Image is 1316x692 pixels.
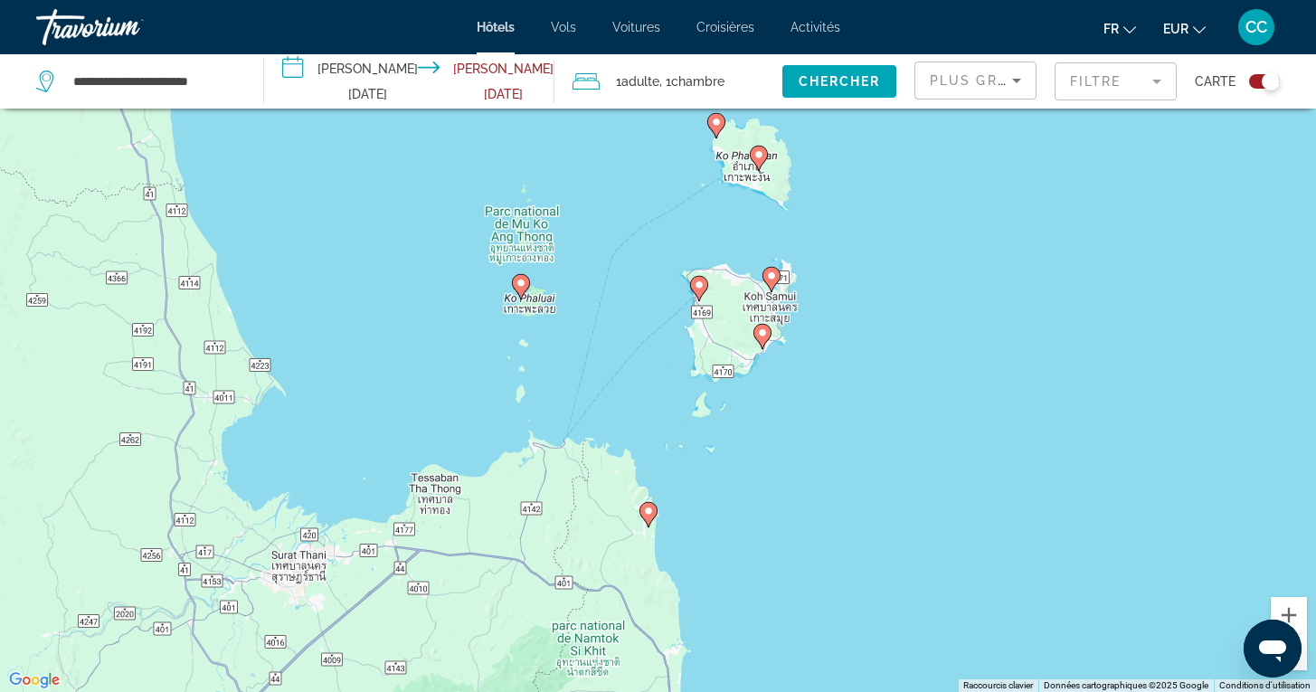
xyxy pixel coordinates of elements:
[930,70,1021,91] mat-select: Sort by
[1219,680,1311,690] a: Conditions d'utilisation (s'ouvre dans un nouvel onglet)
[671,74,724,89] span: Chambre
[963,679,1033,692] button: Raccourcis clavier
[1163,15,1206,42] button: Change currency
[1245,18,1267,36] span: CC
[1103,22,1119,36] span: fr
[1163,22,1188,36] span: EUR
[477,20,515,34] a: Hôtels
[1055,62,1177,101] button: Filter
[1044,680,1208,690] span: Données cartographiques ©2025 Google
[696,20,754,34] a: Croisières
[616,69,659,94] span: 1
[551,20,576,34] a: Vols
[791,20,840,34] a: Activités
[1195,69,1236,94] span: Carte
[1244,620,1302,678] iframe: Bouton de lancement de la fenêtre de messagerie
[36,4,217,51] a: Travorium
[799,74,881,89] span: Chercher
[5,668,64,692] a: Ouvrir cette zone dans Google Maps (dans une nouvelle fenêtre)
[930,73,1146,88] span: Plus grandes économies
[5,668,64,692] img: Google
[621,74,659,89] span: Adulte
[1271,597,1307,633] button: Zoom avant
[554,54,782,109] button: Travelers: 1 adult, 0 children
[1236,73,1280,90] button: Toggle map
[1103,15,1136,42] button: Change language
[264,54,554,109] button: Check-in date: Jan 11, 2026 Check-out date: Jan 15, 2026
[612,20,660,34] a: Voitures
[782,65,896,98] button: Chercher
[659,69,724,94] span: , 1
[1233,8,1280,46] button: User Menu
